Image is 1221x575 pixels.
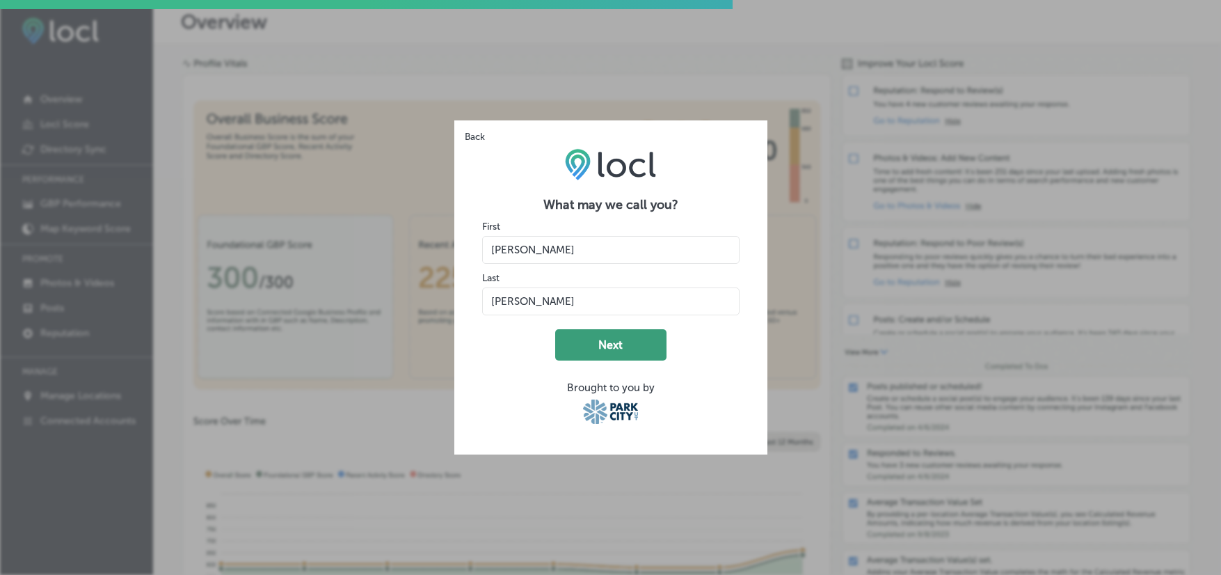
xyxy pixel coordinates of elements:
[565,148,656,180] img: LOCL logo
[482,197,740,212] h2: What may we call you?
[482,221,500,233] label: First
[555,329,667,361] button: Next
[454,120,489,143] button: Back
[482,381,740,394] div: Brought to you by
[583,400,638,424] img: Park City
[482,272,500,284] label: Last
